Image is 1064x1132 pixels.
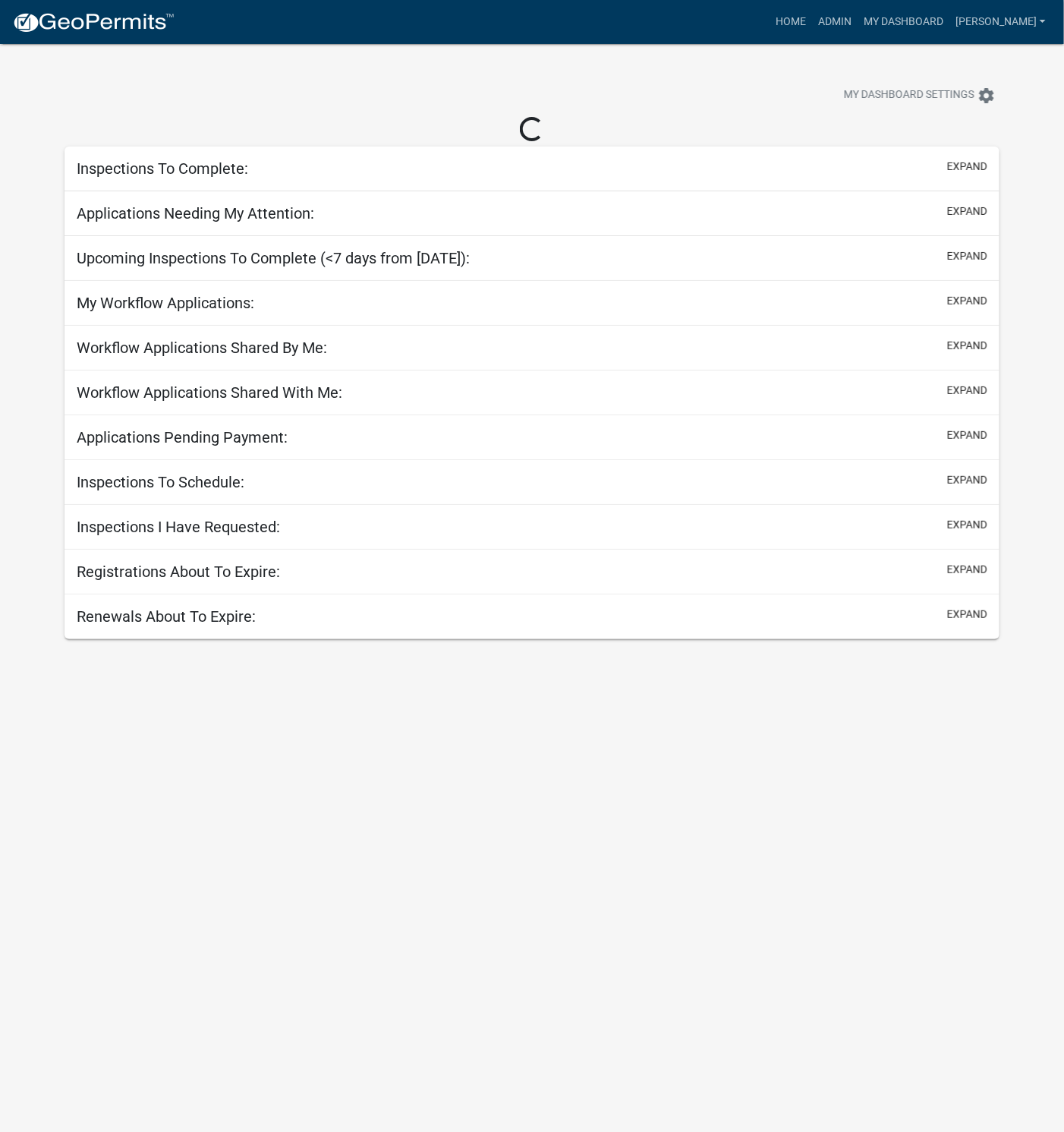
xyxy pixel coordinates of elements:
[77,518,280,536] h5: Inspections I Have Requested:
[977,87,996,105] i: settings
[949,8,1052,36] a: [PERSON_NAME]
[947,472,987,488] button: expand
[947,517,987,533] button: expand
[77,159,248,178] h5: Inspections To Complete:
[77,607,256,626] h5: Renewals About To Expire:
[947,248,987,264] button: expand
[858,8,949,36] a: My Dashboard
[77,473,244,491] h5: Inspections To Schedule:
[77,383,342,402] h5: Workflow Applications Shared With Me:
[77,249,470,267] h5: Upcoming Inspections To Complete (<7 days from [DATE]):
[947,293,987,309] button: expand
[77,204,314,222] h5: Applications Needing My Attention:
[947,159,987,175] button: expand
[832,80,1008,110] button: My Dashboard Settingssettings
[77,563,280,581] h5: Registrations About To Expire:
[947,427,987,443] button: expand
[770,8,812,36] a: Home
[844,87,974,105] span: My Dashboard Settings
[947,607,987,623] button: expand
[812,8,858,36] a: Admin
[947,383,987,399] button: expand
[77,294,254,312] h5: My Workflow Applications:
[947,338,987,354] button: expand
[77,428,288,446] h5: Applications Pending Payment:
[947,562,987,578] button: expand
[77,339,327,357] h5: Workflow Applications Shared By Me:
[947,203,987,219] button: expand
